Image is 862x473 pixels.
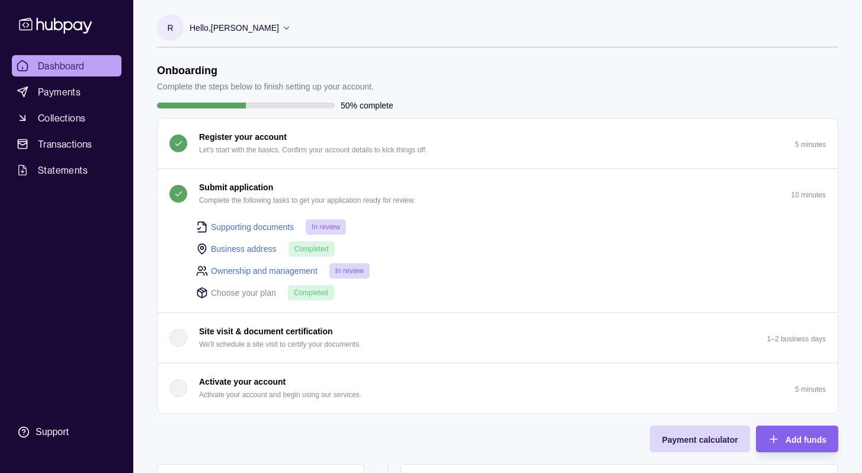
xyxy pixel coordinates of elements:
[36,426,69,439] div: Support
[158,313,838,363] button: Site visit & document certification We'll schedule a site visit to certify your documents.1–2 bus...
[662,435,738,445] span: Payment calculator
[157,64,374,77] h1: Onboarding
[158,219,838,312] div: Submit application Complete the following tasks to get your application ready for review.10 minutes
[12,55,121,76] a: Dashboard
[190,21,279,34] p: Hello, [PERSON_NAME]
[199,194,415,207] p: Complete the following tasks to get your application ready for review.
[650,426,749,452] button: Payment calculator
[199,388,361,401] p: Activate your account and begin using our services.
[211,286,276,299] p: Choose your plan
[211,220,294,234] a: Supporting documents
[38,111,85,125] span: Collections
[199,143,427,156] p: Let's start with the basics. Confirm your account details to kick things off.
[38,163,88,177] span: Statements
[294,289,328,297] span: Completed
[12,420,121,445] a: Support
[795,385,826,394] p: 5 minutes
[335,267,364,275] span: In review
[157,80,374,93] p: Complete the steps below to finish setting up your account.
[12,159,121,181] a: Statements
[167,21,173,34] p: R
[199,338,361,351] p: We'll schedule a site visit to certify your documents.
[38,59,85,73] span: Dashboard
[158,119,838,168] button: Register your account Let's start with the basics. Confirm your account details to kick things of...
[211,242,277,255] a: Business address
[38,137,92,151] span: Transactions
[38,85,81,99] span: Payments
[767,335,826,343] p: 1–2 business days
[158,363,838,413] button: Activate your account Activate your account and begin using our services.5 minutes
[12,81,121,103] a: Payments
[12,107,121,129] a: Collections
[756,426,838,452] button: Add funds
[341,99,393,112] p: 50% complete
[199,325,333,338] p: Site visit & document certification
[199,130,287,143] p: Register your account
[294,245,329,253] span: Completed
[12,133,121,155] a: Transactions
[199,375,286,388] p: Activate your account
[199,181,273,194] p: Submit application
[158,169,838,219] button: Submit application Complete the following tasks to get your application ready for review.10 minutes
[312,223,340,231] span: In review
[791,191,826,199] p: 10 minutes
[211,264,318,277] a: Ownership and management
[786,435,826,445] span: Add funds
[795,140,826,149] p: 5 minutes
